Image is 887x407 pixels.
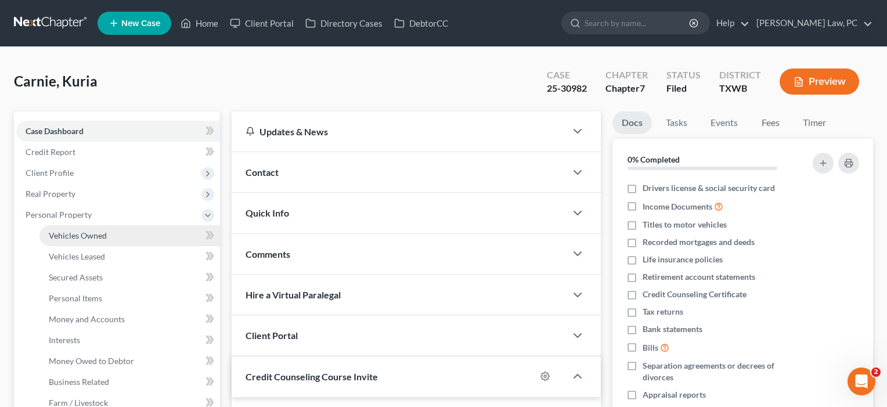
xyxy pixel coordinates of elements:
span: Real Property [26,189,75,199]
a: Directory Cases [300,13,388,34]
div: TXWB [719,82,761,95]
span: Retirement account statements [643,271,755,283]
a: Vehicles Owned [39,225,220,246]
a: Business Related [39,372,220,392]
a: Interests [39,330,220,351]
span: Client Portal [246,330,298,341]
div: District [719,69,761,82]
input: Search by name... [585,12,691,34]
a: Secured Assets [39,267,220,288]
a: DebtorCC [388,13,454,34]
span: Personal Property [26,210,92,219]
span: Income Documents [643,201,712,212]
a: Client Portal [224,13,300,34]
a: Case Dashboard [16,121,220,142]
div: Chapter [605,69,648,82]
span: New Case [121,19,160,28]
span: Secured Assets [49,272,103,282]
span: Separation agreements or decrees of divorces [643,360,798,383]
span: Vehicles Leased [49,251,105,261]
span: Hire a Virtual Paralegal [246,289,341,300]
span: Contact [246,167,279,178]
a: Timer [794,111,835,134]
div: Chapter [605,82,648,95]
iframe: Intercom live chat [848,368,875,395]
span: Life insurance policies [643,254,723,265]
div: 25-30982 [547,82,587,95]
span: Appraisal reports [643,389,706,401]
a: Home [175,13,224,34]
span: Carnie, Kuria [14,73,98,89]
div: Status [666,69,701,82]
span: Money and Accounts [49,314,125,324]
a: Personal Items [39,288,220,309]
span: Quick Info [246,207,289,218]
span: Bank statements [643,323,702,335]
span: Interests [49,335,80,345]
div: Case [547,69,587,82]
span: Recorded mortgages and deeds [643,236,755,248]
a: Tasks [657,111,697,134]
a: Docs [612,111,652,134]
a: Credit Report [16,142,220,163]
a: Money Owed to Debtor [39,351,220,372]
span: Credit Counseling Certificate [643,289,747,300]
a: Fees [752,111,789,134]
a: Events [701,111,747,134]
div: Updates & News [246,125,552,138]
span: Client Profile [26,168,74,178]
span: Money Owed to Debtor [49,356,134,366]
span: 2 [871,368,881,377]
a: Help [711,13,749,34]
span: Drivers license & social security card [643,182,775,194]
strong: 0% Completed [628,154,680,164]
span: Personal Items [49,293,102,303]
a: [PERSON_NAME] Law, PC [751,13,872,34]
span: Case Dashboard [26,126,84,136]
span: Vehicles Owned [49,230,107,240]
button: Preview [780,69,859,95]
span: Business Related [49,377,109,387]
span: 7 [640,82,645,93]
a: Vehicles Leased [39,246,220,267]
span: Bills [643,342,658,354]
span: Tax returns [643,306,683,318]
span: Credit Counseling Course Invite [246,371,378,382]
a: Money and Accounts [39,309,220,330]
span: Credit Report [26,147,75,157]
span: Comments [246,248,290,260]
div: Filed [666,82,701,95]
span: Titles to motor vehicles [643,219,727,230]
